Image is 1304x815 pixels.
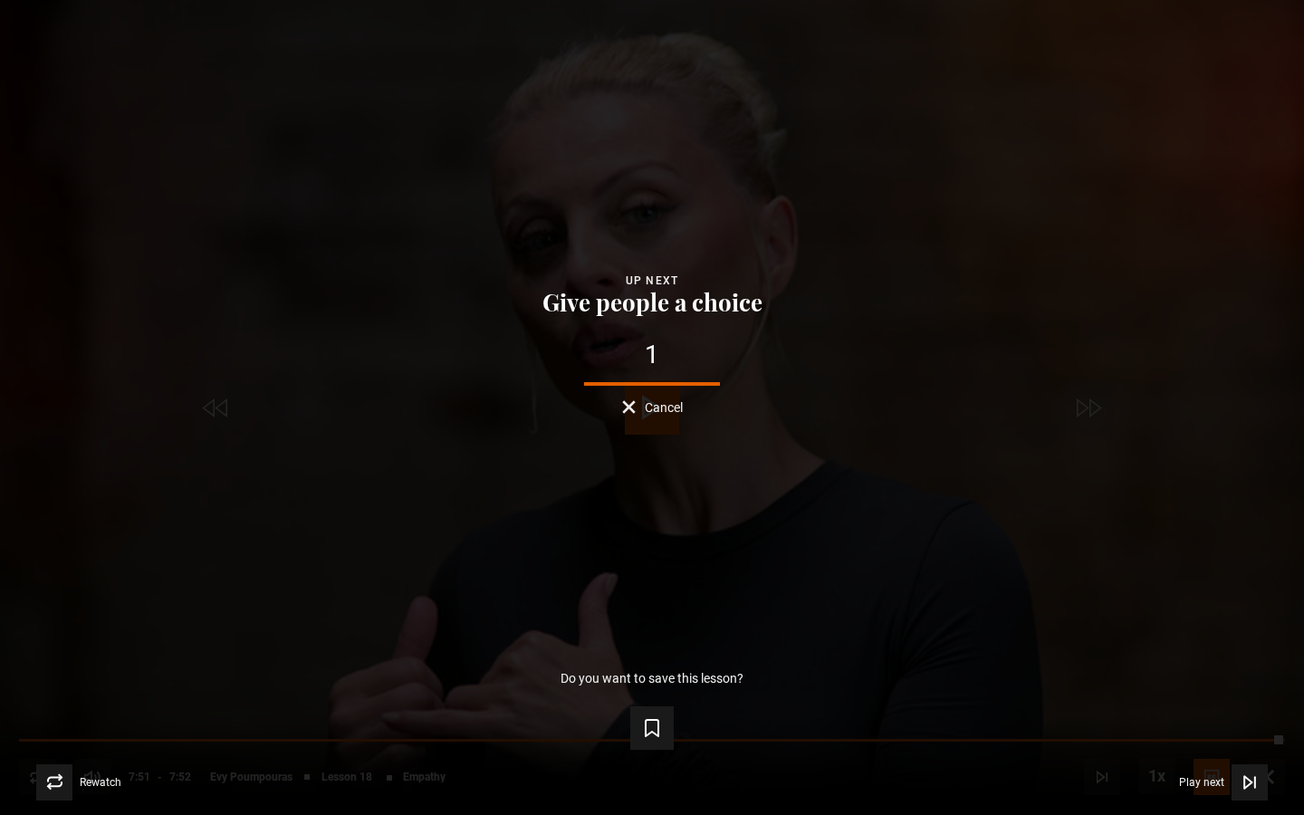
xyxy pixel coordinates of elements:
button: Give people a choice [537,290,768,315]
div: 1 [29,342,1275,368]
button: Play next [1179,764,1268,801]
button: Rewatch [36,764,121,801]
p: Do you want to save this lesson? [561,672,743,685]
div: Up next [29,272,1275,290]
button: Cancel [622,400,683,414]
span: Cancel [645,401,683,414]
span: Rewatch [80,777,121,788]
span: Play next [1179,777,1224,788]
